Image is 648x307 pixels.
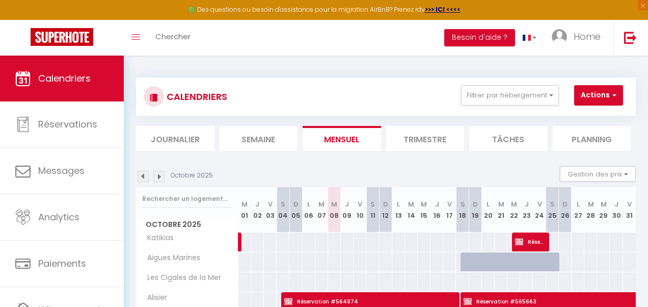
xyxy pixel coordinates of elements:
[552,29,567,44] img: ...
[268,199,273,209] abbr: V
[577,199,580,209] abbr: L
[597,187,610,233] th: 29
[345,199,349,209] abbr: J
[358,199,362,209] abbr: V
[370,199,375,209] abbr: S
[430,187,443,233] th: 16
[138,252,203,264] span: Aigues Marines
[137,217,238,232] span: Octobre 2025
[574,85,623,106] button: Actions
[315,187,328,233] th: 07
[142,190,232,208] input: Rechercher un logement...
[281,199,285,209] abbr: S
[560,166,636,182] button: Gestion des prix
[495,187,507,233] th: 21
[574,30,601,43] span: Home
[487,199,490,209] abbr: L
[328,187,341,233] th: 08
[138,292,176,303] span: Alisier
[31,28,93,46] img: Super Booking
[38,164,85,177] span: Messages
[38,257,86,270] span: Paiements
[550,199,555,209] abbr: S
[447,199,452,209] abbr: V
[425,5,461,14] a: >>> ICI <<<<
[171,171,213,181] p: Octobre 2025
[307,199,310,209] abbr: L
[138,272,224,284] span: Les Cigales de la Mer
[572,187,584,233] th: 27
[251,187,264,233] th: 02
[421,199,427,209] abbr: M
[238,187,251,233] th: 01
[444,29,515,46] button: Besoin d'aide ?
[456,187,469,233] th: 18
[386,126,465,151] li: Trimestre
[155,31,191,42] span: Chercher
[435,199,439,209] abbr: J
[405,187,418,233] th: 14
[553,126,631,151] li: Planning
[366,187,379,233] th: 11
[515,232,544,251] span: Réservation #567886
[623,187,636,233] th: 31
[164,85,227,108] h3: CALENDRIERS
[461,85,559,106] button: Filtrer par hébergement
[38,118,97,131] span: Réservations
[507,187,520,233] th: 22
[220,126,298,151] li: Semaine
[461,199,465,209] abbr: S
[482,187,495,233] th: 20
[354,187,366,233] th: 10
[302,187,315,233] th: 06
[533,187,546,233] th: 24
[584,187,597,233] th: 28
[38,211,79,223] span: Analytics
[610,187,623,233] th: 30
[562,199,568,209] abbr: D
[588,199,594,209] abbr: M
[138,233,176,244] span: Katikias
[255,199,259,209] abbr: J
[537,199,542,209] abbr: V
[473,199,478,209] abbr: D
[559,187,572,233] th: 26
[379,187,392,233] th: 12
[511,199,517,209] abbr: M
[383,199,388,209] abbr: D
[443,187,456,233] th: 17
[277,187,289,233] th: 04
[544,20,613,56] a: ... Home
[303,126,381,151] li: Mensuel
[331,199,337,209] abbr: M
[601,199,607,209] abbr: M
[525,199,529,209] abbr: J
[627,199,632,209] abbr: V
[392,187,405,233] th: 13
[498,199,504,209] abbr: M
[418,187,430,233] th: 15
[469,126,548,151] li: Tâches
[289,187,302,233] th: 05
[293,199,299,209] abbr: D
[546,187,559,233] th: 25
[264,187,277,233] th: 03
[148,20,198,56] a: Chercher
[241,199,248,209] abbr: M
[469,187,482,233] th: 19
[318,199,325,209] abbr: M
[520,187,533,233] th: 23
[38,72,91,85] span: Calendriers
[624,31,637,44] img: logout
[136,126,214,151] li: Journalier
[397,199,400,209] abbr: L
[614,199,618,209] abbr: J
[341,187,354,233] th: 09
[408,199,414,209] abbr: M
